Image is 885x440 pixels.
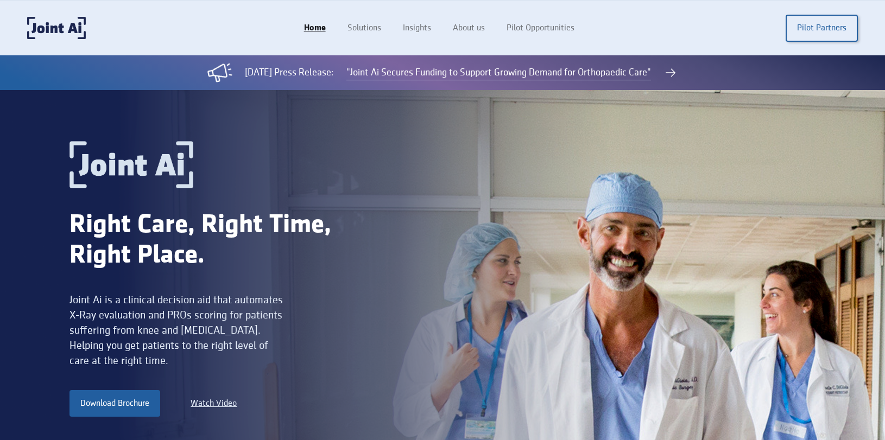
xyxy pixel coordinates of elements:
a: Pilot Partners [786,15,858,42]
a: Solutions [337,18,392,39]
a: home [27,17,86,39]
div: [DATE] Press Release: [245,66,333,80]
a: Pilot Opportunities [496,18,585,39]
div: Joint Ai is a clinical decision aid that automates X-Ray evaluation and PROs scoring for patients... [69,292,286,368]
a: Watch Video [191,397,237,410]
a: "Joint Ai Secures Funding to Support Growing Demand for Orthopaedic Care" [346,66,651,80]
a: About us [442,18,496,39]
a: Insights [392,18,442,39]
div: Right Care, Right Time, Right Place. [69,210,379,271]
a: Home [293,18,337,39]
a: Download Brochure [69,390,160,416]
